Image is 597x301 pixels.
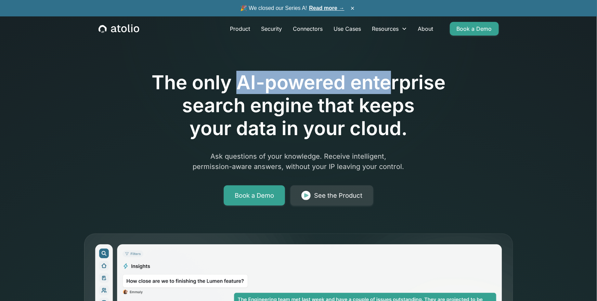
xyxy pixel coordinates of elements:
a: See the Product [290,185,373,206]
a: Book a Demo [224,185,285,206]
a: home [99,24,139,33]
a: Book a Demo [450,22,499,36]
h1: The only AI-powered enterprise search engine that keeps your data in your cloud. [124,71,474,140]
button: × [349,4,357,12]
div: Resources [372,25,399,33]
div: See the Product [314,191,362,200]
a: Read more → [309,5,345,11]
a: Product [225,22,256,36]
a: Security [256,22,288,36]
div: Resources [367,22,413,36]
a: Connectors [288,22,328,36]
span: 🎉 We closed our Series A! [241,4,345,12]
a: About [413,22,439,36]
a: Use Cases [328,22,367,36]
p: Ask questions of your knowledge. Receive intelligent, permission-aware answers, without your IP l... [167,151,430,172]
